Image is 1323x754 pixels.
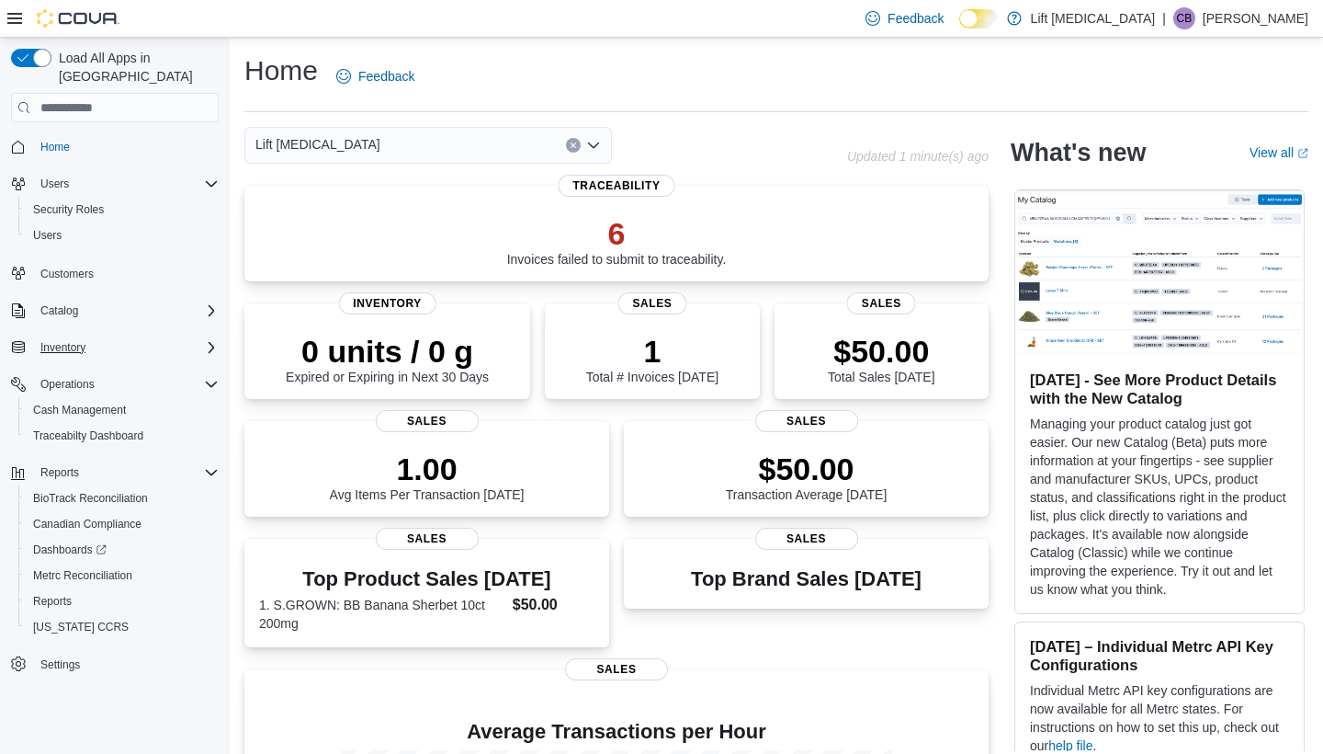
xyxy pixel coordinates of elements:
span: Traceability [558,175,674,197]
span: Cash Management [26,399,219,421]
span: Washington CCRS [26,616,219,638]
a: Dashboards [26,539,114,561]
span: Customers [33,261,219,284]
span: Canadian Compliance [33,517,141,531]
a: Feedback [329,58,422,95]
p: Updated 1 minute(s) ago [847,149,989,164]
h4: Average Transactions per Hour [259,721,974,743]
button: Catalog [33,300,85,322]
span: Settings [33,653,219,676]
span: Operations [33,373,219,395]
button: Inventory [4,335,226,360]
input: Dark Mode [959,9,998,29]
button: Operations [33,373,102,395]
p: 1 [586,333,718,370]
span: Canadian Compliance [26,513,219,535]
span: Traceabilty Dashboard [33,428,143,443]
h3: [DATE] - See More Product Details with the New Catalog [1030,371,1289,407]
span: Lift [MEDICAL_DATA] [255,133,380,155]
span: Reports [33,462,219,484]
p: | [1162,7,1166,29]
p: 0 units / 0 g [286,333,489,370]
span: Sales [755,528,858,550]
span: Reports [33,594,72,609]
svg: External link [1297,148,1308,159]
div: Avg Items Per Transaction [DATE] [330,451,525,502]
p: Lift [MEDICAL_DATA] [1031,7,1156,29]
button: Inventory [33,337,93,359]
button: Cash Management [18,397,226,423]
h3: Top Brand Sales [DATE] [691,568,922,590]
span: Home [40,140,70,154]
span: CB [1177,7,1193,29]
button: Users [33,173,76,195]
span: Cash Management [33,403,126,417]
span: Security Roles [33,202,104,217]
span: Sales [565,658,668,680]
a: Home [33,136,77,158]
span: Users [26,224,219,246]
img: Cova [37,9,119,28]
span: Customers [40,267,94,281]
span: Reports [26,590,219,612]
a: Canadian Compliance [26,513,149,535]
h3: [DATE] – Individual Metrc API Key Configurations [1030,637,1289,674]
button: [US_STATE] CCRS [18,614,226,640]
a: Metrc Reconciliation [26,565,140,587]
span: Dashboards [33,543,107,557]
nav: Complex example [11,126,219,725]
a: Cash Management [26,399,133,421]
span: Users [33,173,219,195]
a: View allExternal link [1249,145,1308,160]
a: help file [1048,738,1092,753]
button: Clear input [566,138,581,153]
p: [PERSON_NAME] [1203,7,1308,29]
a: Reports [26,590,79,612]
button: Users [18,223,226,248]
span: Catalog [40,303,78,318]
button: Home [4,133,226,160]
button: Users [4,171,226,197]
button: Traceabilty Dashboard [18,423,226,449]
p: $50.00 [726,451,888,487]
h2: What's new [1011,138,1146,167]
h3: Top Product Sales [DATE] [259,568,594,590]
span: Inventory [40,340,85,355]
h1: Home [244,52,318,89]
span: Dashboards [26,539,219,561]
span: BioTrack Reconciliation [33,491,148,506]
a: Settings [33,654,87,676]
a: BioTrack Reconciliation [26,487,155,509]
span: Sales [617,292,686,314]
button: Operations [4,371,226,397]
dt: 1. S.GROWN: BB Banana Sherbet 10ct 200mg [259,596,505,633]
span: Users [40,177,69,191]
span: Settings [40,657,80,672]
span: Operations [40,377,95,392]
button: Metrc Reconciliation [18,563,226,588]
span: Traceabilty Dashboard [26,425,219,447]
div: Clarence Barr [1173,7,1195,29]
div: Total # Invoices [DATE] [586,333,718,384]
span: Sales [847,292,916,314]
button: Reports [18,588,226,614]
button: Security Roles [18,197,226,223]
div: Transaction Average [DATE] [726,451,888,502]
span: Sales [376,528,479,550]
span: Metrc Reconciliation [26,565,219,587]
p: $50.00 [828,333,934,370]
p: 6 [507,215,727,252]
a: Users [26,224,69,246]
span: Reports [40,465,79,480]
span: [US_STATE] CCRS [33,620,129,634]
button: Settings [4,651,226,678]
button: BioTrack Reconciliation [18,486,226,511]
span: Catalog [33,300,219,322]
span: Dark Mode [959,29,960,29]
span: Load All Apps in [GEOGRAPHIC_DATA] [51,49,219,86]
span: Users [33,228,62,243]
button: Reports [33,462,86,484]
span: Sales [755,410,858,432]
a: Security Roles [26,199,111,221]
a: Customers [33,263,101,285]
